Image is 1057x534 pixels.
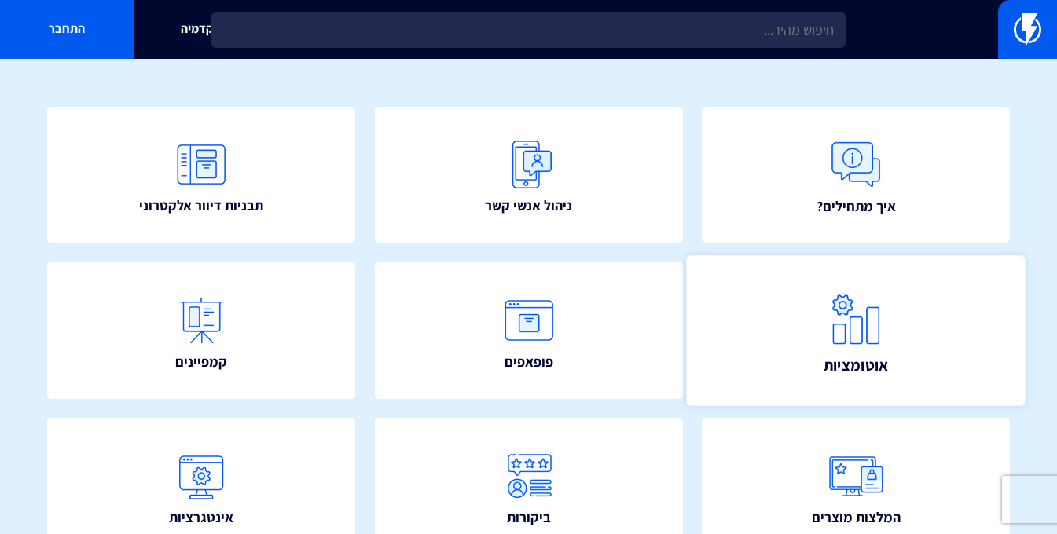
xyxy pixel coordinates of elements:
[505,352,553,372] span: פופאפים
[812,507,901,528] span: המלצות מוצרים
[485,196,572,216] span: ניהול אנשי קשר
[175,352,227,372] span: קמפיינים
[47,107,355,243] a: תבניות דיוור אלקטרוני
[507,507,551,528] span: ביקורות
[375,107,683,243] a: ניהול אנשי קשר
[169,507,233,528] span: אינטגרציות
[817,196,896,217] span: איך מתחילים?
[211,12,846,48] input: חיפוש מהיר...
[47,262,355,399] a: קמפיינים
[824,354,889,376] span: אוטומציות
[139,196,263,216] span: תבניות דיוור אלקטרוני
[702,107,1010,243] a: איך מתחילים?
[686,255,1025,405] a: אוטומציות
[375,262,683,399] a: פופאפים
